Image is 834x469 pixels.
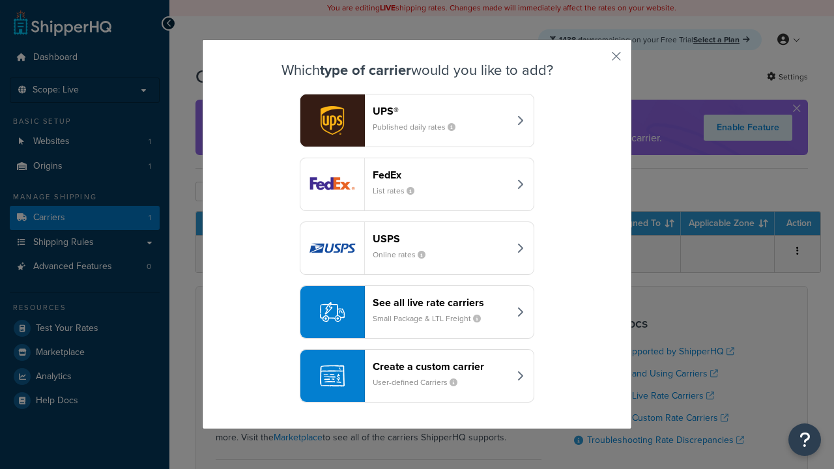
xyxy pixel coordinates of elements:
small: User-defined Carriers [373,377,468,388]
header: USPS [373,233,509,245]
small: Published daily rates [373,121,466,133]
button: ups logoUPS®Published daily rates [300,94,534,147]
button: See all live rate carriersSmall Package & LTL Freight [300,285,534,339]
small: Small Package & LTL Freight [373,313,491,324]
header: FedEx [373,169,509,181]
header: See all live rate carriers [373,296,509,309]
img: icon-carrier-custom-c93b8a24.svg [320,363,345,388]
button: Create a custom carrierUser-defined Carriers [300,349,534,403]
button: Open Resource Center [788,423,821,456]
img: icon-carrier-liverate-becf4550.svg [320,300,345,324]
img: fedEx logo [300,158,364,210]
header: Create a custom carrier [373,360,509,373]
img: ups logo [300,94,364,147]
small: Online rates [373,249,436,261]
h3: Which would you like to add? [235,63,599,78]
small: List rates [373,185,425,197]
button: fedEx logoFedExList rates [300,158,534,211]
img: usps logo [300,222,364,274]
header: UPS® [373,105,509,117]
strong: type of carrier [320,59,411,81]
button: usps logoUSPSOnline rates [300,221,534,275]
